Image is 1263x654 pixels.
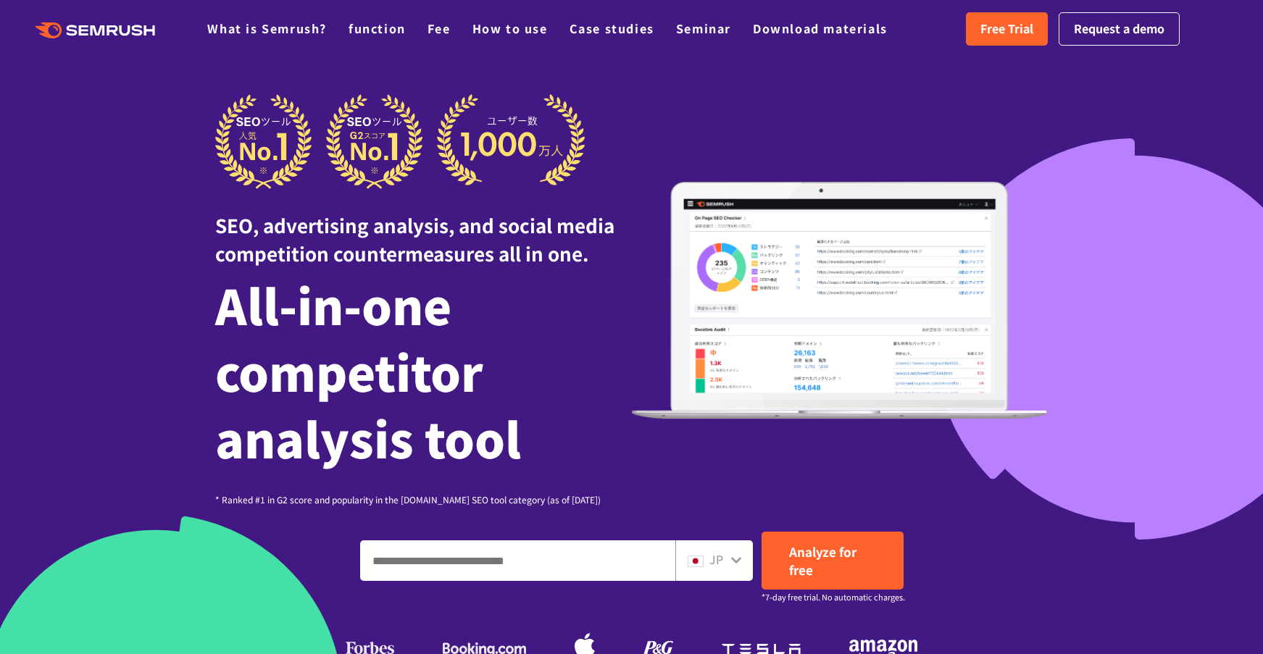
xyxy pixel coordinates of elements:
[980,20,1033,37] font: Free Trial
[349,20,406,37] a: function
[570,20,654,37] a: Case studies
[207,20,327,37] a: What is Semrush?
[215,336,521,472] font: competitor analysis tool
[753,20,888,37] a: Download materials
[966,12,1048,46] a: Free Trial
[1059,12,1180,46] a: Request a demo
[762,591,905,603] font: *7-day free trial. No automatic charges.
[709,550,723,568] font: JP
[215,269,451,339] font: All-in-one
[762,532,904,590] a: Analyze for free
[1074,20,1164,37] font: Request a demo
[472,20,548,37] a: How to use
[215,211,614,267] font: SEO, advertising analysis, and social media competition countermeasures all in one.
[361,541,675,580] input: Enter a domain, keyword or URL
[215,493,601,506] font: * Ranked #1 in G2 score and popularity in the [DOMAIN_NAME] SEO tool category (as of [DATE])
[789,542,856,579] font: Analyze for free
[428,20,451,37] a: Fee
[676,20,731,37] a: Seminar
